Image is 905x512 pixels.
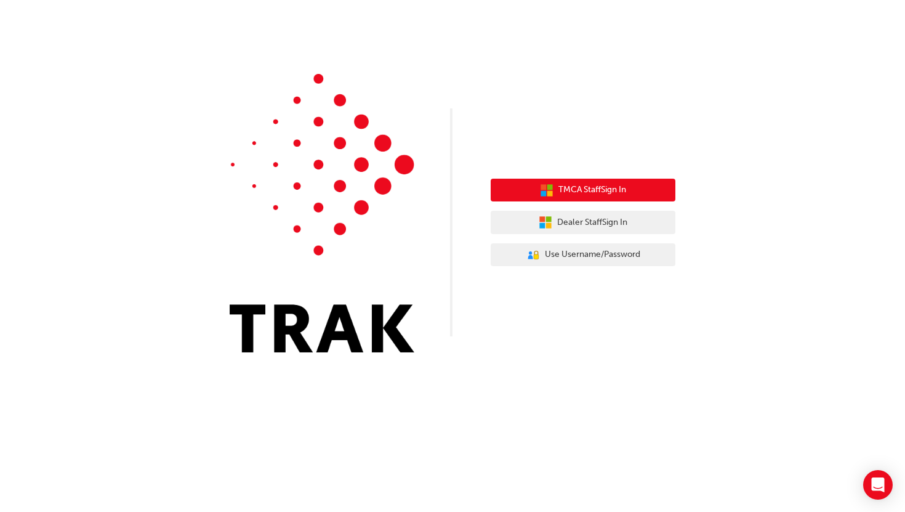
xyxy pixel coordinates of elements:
[863,470,893,500] div: Open Intercom Messenger
[545,248,640,262] span: Use Username/Password
[558,183,626,197] span: TMCA Staff Sign In
[491,179,675,202] button: TMCA StaffSign In
[557,216,627,230] span: Dealer Staff Sign In
[491,211,675,234] button: Dealer StaffSign In
[230,74,414,352] img: Trak
[491,243,675,267] button: Use Username/Password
